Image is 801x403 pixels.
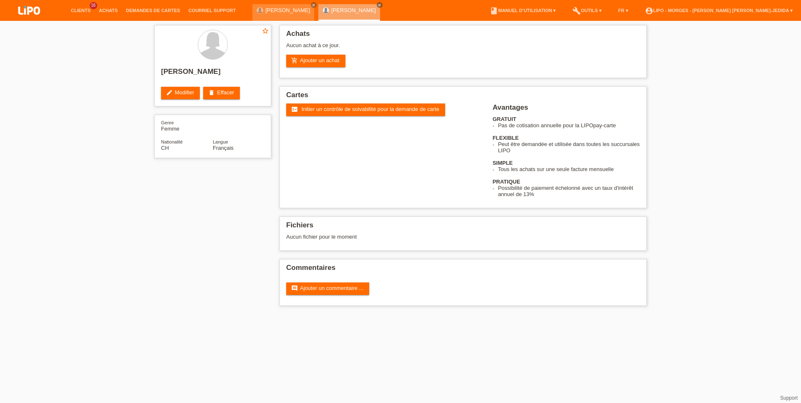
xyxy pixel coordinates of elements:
a: deleteEffacer [203,87,240,99]
b: GRATUIT [493,116,516,122]
span: Genre [161,120,174,125]
a: [PERSON_NAME] [265,7,310,13]
a: star_border [262,27,269,36]
div: Aucun fichier pour le moment [286,234,541,240]
h2: Avantages [493,103,640,116]
a: account_circleLIPO - Morges - [PERSON_NAME] [PERSON_NAME]-Jedida ▾ [641,8,797,13]
b: FLEXIBLE [493,135,519,141]
a: bookManuel d’utilisation ▾ [486,8,560,13]
a: close [311,2,317,8]
a: FR ▾ [614,8,632,13]
a: add_shopping_cartAjouter un achat [286,55,345,67]
h2: [PERSON_NAME] [161,68,264,80]
span: Nationalité [161,139,183,144]
span: Suisse [161,145,169,151]
a: commentAjouter un commentaire ... [286,282,369,295]
i: edit [166,89,173,96]
a: Support [780,395,798,401]
li: Peut être demandée et utilisée dans toutes les succursales LIPO [498,141,640,154]
h2: Fichiers [286,221,640,234]
div: Femme [161,119,213,132]
a: Clients [67,8,95,13]
span: 16 [90,2,97,9]
li: Possibilité de paiement échelonné avec un taux d'intérêt annuel de 13% [498,185,640,197]
span: Initier un contrôle de solvabilité pour la demande de carte [302,106,439,112]
a: Demandes de cartes [122,8,184,13]
i: close [312,3,316,7]
i: comment [291,285,298,292]
h2: Achats [286,30,640,42]
li: Tous les achats sur une seule facture mensuelle [498,166,640,172]
a: Achats [95,8,122,13]
a: buildOutils ▾ [568,8,605,13]
h2: Cartes [286,91,640,103]
a: editModifier [161,87,200,99]
i: fact_check [291,106,298,113]
b: SIMPLE [493,160,513,166]
i: build [572,7,581,15]
i: account_circle [645,7,653,15]
a: [PERSON_NAME] [331,7,376,13]
span: Français [213,145,234,151]
li: Pas de cotisation annuelle pour la LIPOpay-carte [498,122,640,128]
h2: Commentaires [286,264,640,276]
div: Aucun achat à ce jour. [286,42,640,55]
a: close [377,2,383,8]
i: book [490,7,498,15]
i: delete [208,89,215,96]
i: add_shopping_cart [291,57,298,64]
a: LIPO pay [8,17,50,23]
i: close [378,3,382,7]
b: PRATIQUE [493,179,520,185]
a: Courriel Support [184,8,240,13]
span: Langue [213,139,228,144]
i: star_border [262,27,269,35]
a: fact_check Initier un contrôle de solvabilité pour la demande de carte [286,103,445,116]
